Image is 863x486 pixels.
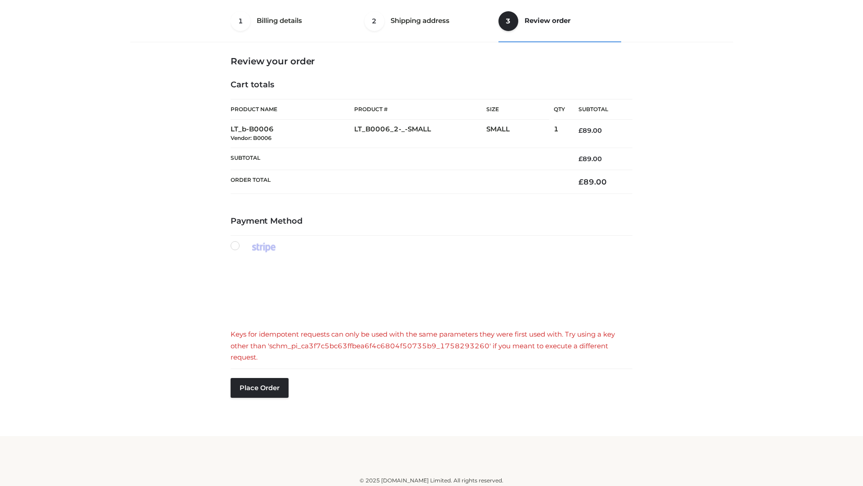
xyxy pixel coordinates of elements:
[231,170,565,194] th: Order Total
[486,120,554,148] td: SMALL
[565,99,632,120] th: Subtotal
[354,120,486,148] td: LT_B0006_2-_-SMALL
[486,99,549,120] th: Size
[578,177,607,186] bdi: 89.00
[231,378,289,398] button: Place order
[231,135,271,141] small: Vendor: B0006
[231,56,632,67] h3: Review your order
[133,476,730,485] div: © 2025 [DOMAIN_NAME] Limited. All rights reserved.
[229,262,631,319] iframe: Secure payment input frame
[578,126,583,135] span: £
[578,155,583,163] span: £
[231,328,632,363] div: Keys for idempotent requests can only be used with the same parameters they were first used with....
[578,126,602,135] bdi: 89.00
[231,216,632,226] h4: Payment Method
[231,99,354,120] th: Product Name
[231,120,354,148] td: LT_b-B0006
[578,177,583,186] span: £
[554,120,565,148] td: 1
[231,80,632,90] h4: Cart totals
[578,155,602,163] bdi: 89.00
[554,99,565,120] th: Qty
[354,99,486,120] th: Product #
[231,148,565,170] th: Subtotal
